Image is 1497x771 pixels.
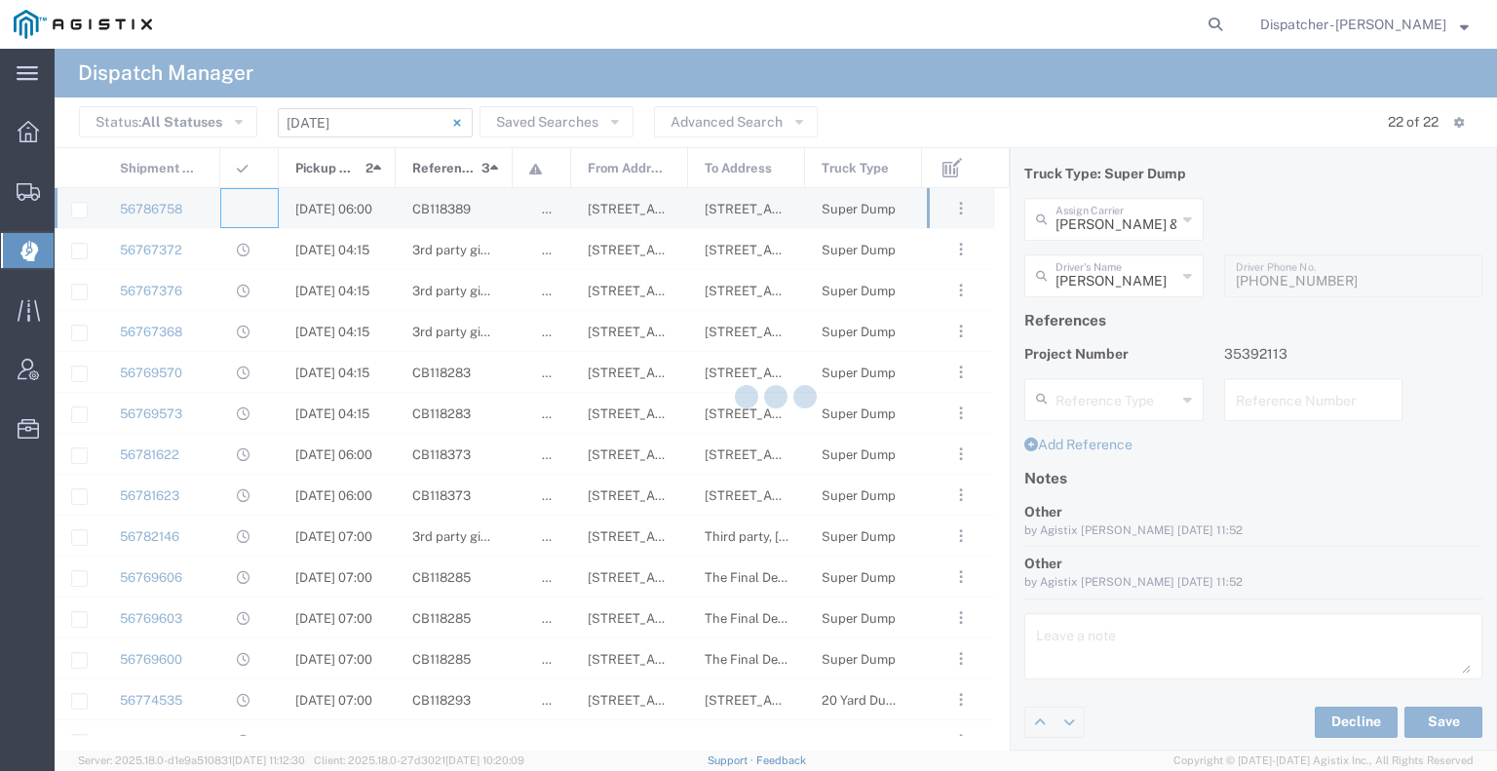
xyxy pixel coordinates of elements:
[756,754,806,766] a: Feedback
[78,754,305,766] span: Server: 2025.18.0-d1e9a510831
[314,754,524,766] span: Client: 2025.18.0-27d3021
[445,754,524,766] span: [DATE] 10:20:09
[14,10,152,39] img: logo
[232,754,305,766] span: [DATE] 11:12:30
[1259,13,1470,36] button: Dispatcher - [PERSON_NAME]
[708,754,756,766] a: Support
[1173,752,1474,769] span: Copyright © [DATE]-[DATE] Agistix Inc., All Rights Reserved
[1260,14,1446,35] span: Dispatcher - Cameron Bowman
